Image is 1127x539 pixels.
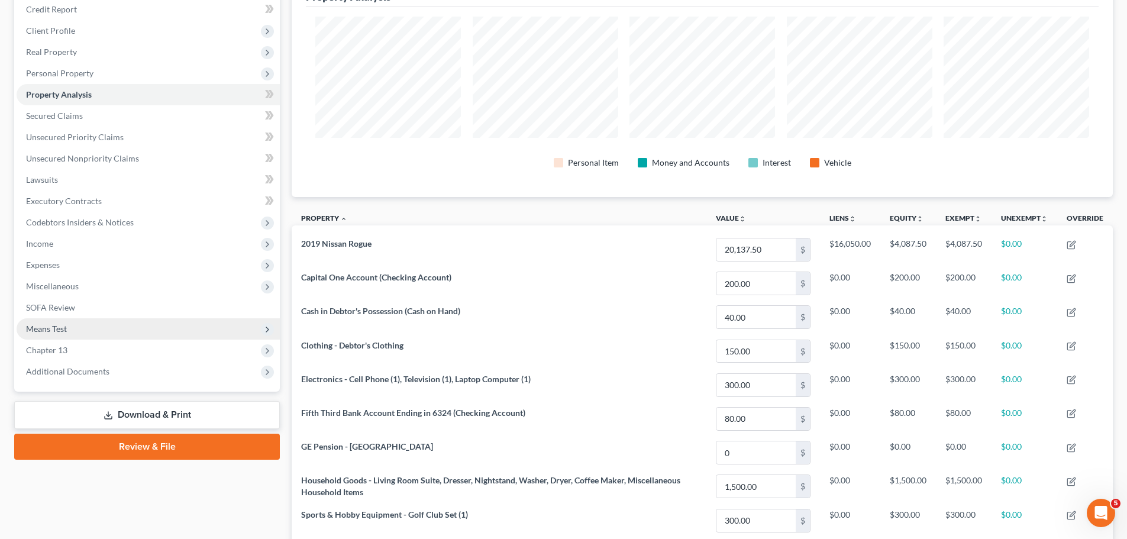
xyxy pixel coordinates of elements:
[1041,215,1048,222] i: unfold_more
[26,302,75,312] span: SOFA Review
[890,214,923,222] a: Equityunfold_more
[340,215,347,222] i: expand_less
[796,374,810,396] div: $
[796,306,810,328] div: $
[936,504,992,537] td: $300.00
[820,368,880,402] td: $0.00
[716,408,796,430] input: 0.00
[936,301,992,334] td: $40.00
[992,504,1057,537] td: $0.00
[936,368,992,402] td: $300.00
[568,157,619,169] div: Personal Item
[1111,499,1120,508] span: 5
[936,402,992,435] td: $80.00
[880,301,936,334] td: $40.00
[716,509,796,532] input: 0.00
[880,233,936,266] td: $4,087.50
[716,340,796,363] input: 0.00
[796,238,810,261] div: $
[301,441,433,451] span: GE Pension - [GEOGRAPHIC_DATA]
[936,470,992,504] td: $1,500.00
[26,175,58,185] span: Lawsuits
[880,402,936,435] td: $80.00
[26,47,77,57] span: Real Property
[301,214,347,222] a: Property expand_less
[301,238,372,248] span: 2019 Nissan Rogue
[17,84,280,105] a: Property Analysis
[1001,214,1048,222] a: Unexemptunfold_more
[301,272,451,282] span: Capital One Account (Checking Account)
[992,435,1057,469] td: $0.00
[26,68,93,78] span: Personal Property
[301,374,531,384] span: Electronics - Cell Phone (1), Television (1), Laptop Computer (1)
[880,267,936,301] td: $200.00
[796,408,810,430] div: $
[916,215,923,222] i: unfold_more
[716,272,796,295] input: 0.00
[14,401,280,429] a: Download & Print
[652,157,729,169] div: Money and Accounts
[796,441,810,464] div: $
[992,233,1057,266] td: $0.00
[820,334,880,368] td: $0.00
[301,306,460,316] span: Cash in Debtor's Possession (Cash on Hand)
[26,238,53,248] span: Income
[26,25,75,35] span: Client Profile
[739,215,746,222] i: unfold_more
[716,238,796,261] input: 0.00
[26,217,134,227] span: Codebtors Insiders & Notices
[796,475,810,498] div: $
[17,169,280,191] a: Lawsuits
[716,374,796,396] input: 0.00
[26,281,79,291] span: Miscellaneous
[14,434,280,460] a: Review & File
[26,89,92,99] span: Property Analysis
[936,233,992,266] td: $4,087.50
[936,334,992,368] td: $150.00
[849,215,856,222] i: unfold_more
[992,334,1057,368] td: $0.00
[26,366,109,376] span: Additional Documents
[824,157,851,169] div: Vehicle
[716,214,746,222] a: Valueunfold_more
[880,470,936,504] td: $1,500.00
[17,148,280,169] a: Unsecured Nonpriority Claims
[796,509,810,532] div: $
[26,4,77,14] span: Credit Report
[1057,206,1113,233] th: Override
[716,306,796,328] input: 0.00
[301,340,403,350] span: Clothing - Debtor's Clothing
[880,504,936,537] td: $300.00
[992,470,1057,504] td: $0.00
[820,267,880,301] td: $0.00
[820,435,880,469] td: $0.00
[301,408,525,418] span: Fifth Third Bank Account Ending in 6324 (Checking Account)
[301,509,468,519] span: Sports & Hobby Equipment - Golf Club Set (1)
[796,340,810,363] div: $
[992,402,1057,435] td: $0.00
[992,368,1057,402] td: $0.00
[936,267,992,301] td: $200.00
[26,153,139,163] span: Unsecured Nonpriority Claims
[1087,499,1115,527] iframe: Intercom live chat
[820,233,880,266] td: $16,050.00
[26,132,124,142] span: Unsecured Priority Claims
[945,214,981,222] a: Exemptunfold_more
[796,272,810,295] div: $
[716,475,796,498] input: 0.00
[763,157,791,169] div: Interest
[26,324,67,334] span: Means Test
[829,214,856,222] a: Liensunfold_more
[26,345,67,355] span: Chapter 13
[716,441,796,464] input: 0.00
[992,267,1057,301] td: $0.00
[880,435,936,469] td: $0.00
[26,260,60,270] span: Expenses
[17,297,280,318] a: SOFA Review
[974,215,981,222] i: unfold_more
[301,475,680,497] span: Household Goods - Living Room Suite, Dresser, Nightstand, Washer, Dryer, Coffee Maker, Miscellane...
[936,435,992,469] td: $0.00
[26,111,83,121] span: Secured Claims
[820,402,880,435] td: $0.00
[992,301,1057,334] td: $0.00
